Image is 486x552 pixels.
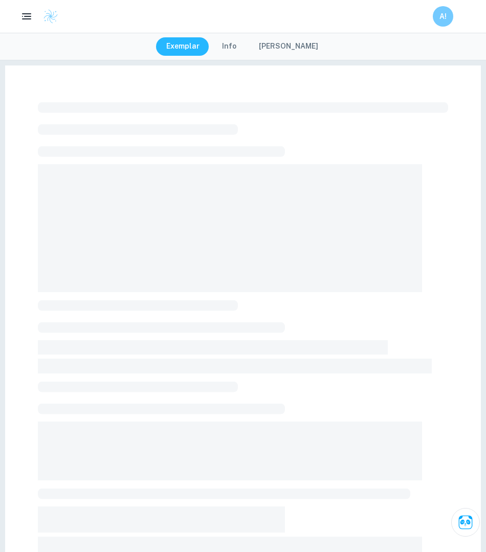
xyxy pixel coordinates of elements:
[156,37,210,56] button: Exemplar
[437,11,449,22] h6: A!
[249,37,328,56] button: [PERSON_NAME]
[451,508,480,537] button: Ask Clai
[212,37,247,56] button: Info
[43,9,58,24] img: Clastify logo
[37,9,58,24] a: Clastify logo
[433,6,453,27] button: A!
